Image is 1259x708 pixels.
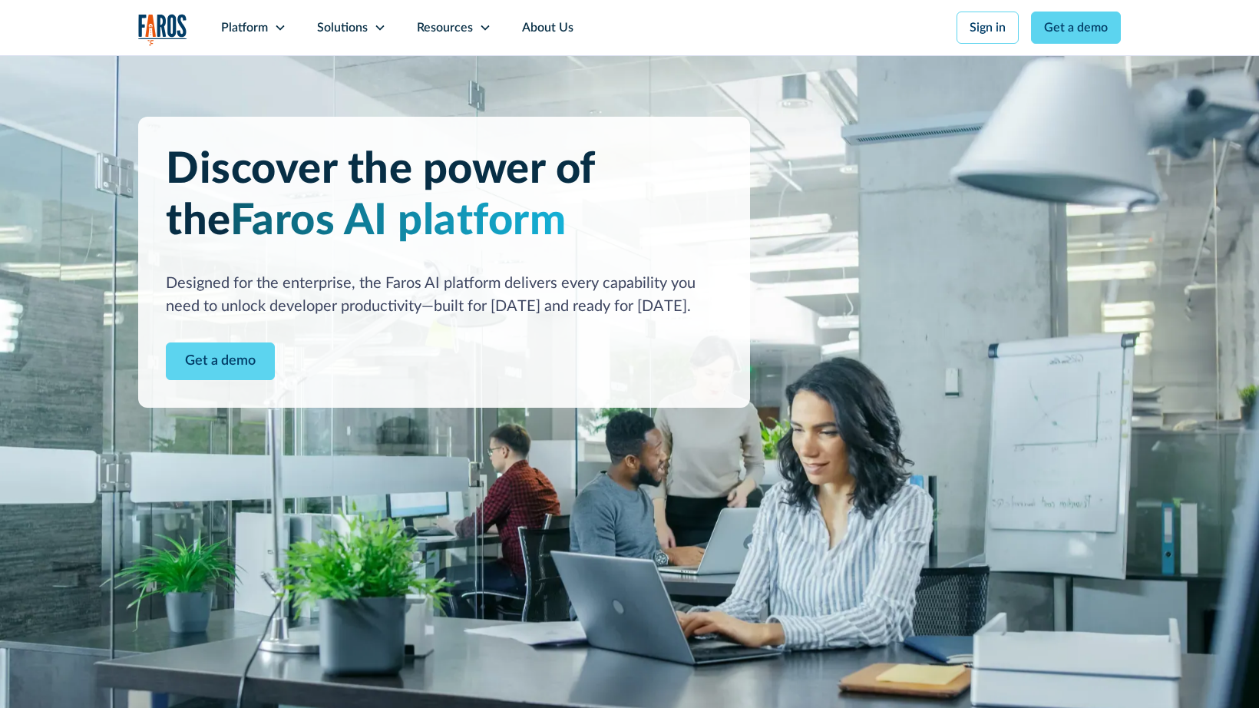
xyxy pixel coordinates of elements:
[417,18,473,37] div: Resources
[957,12,1019,44] a: Sign in
[138,14,187,45] a: home
[166,342,275,380] a: Contact Modal
[166,144,722,247] h1: Discover the power of the
[221,18,268,37] div: Platform
[166,272,722,318] div: Designed for the enterprise, the Faros AI platform delivers every capability you need to unlock d...
[1031,12,1121,44] a: Get a demo
[230,200,567,243] span: Faros AI platform
[317,18,368,37] div: Solutions
[138,14,187,45] img: Logo of the analytics and reporting company Faros.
